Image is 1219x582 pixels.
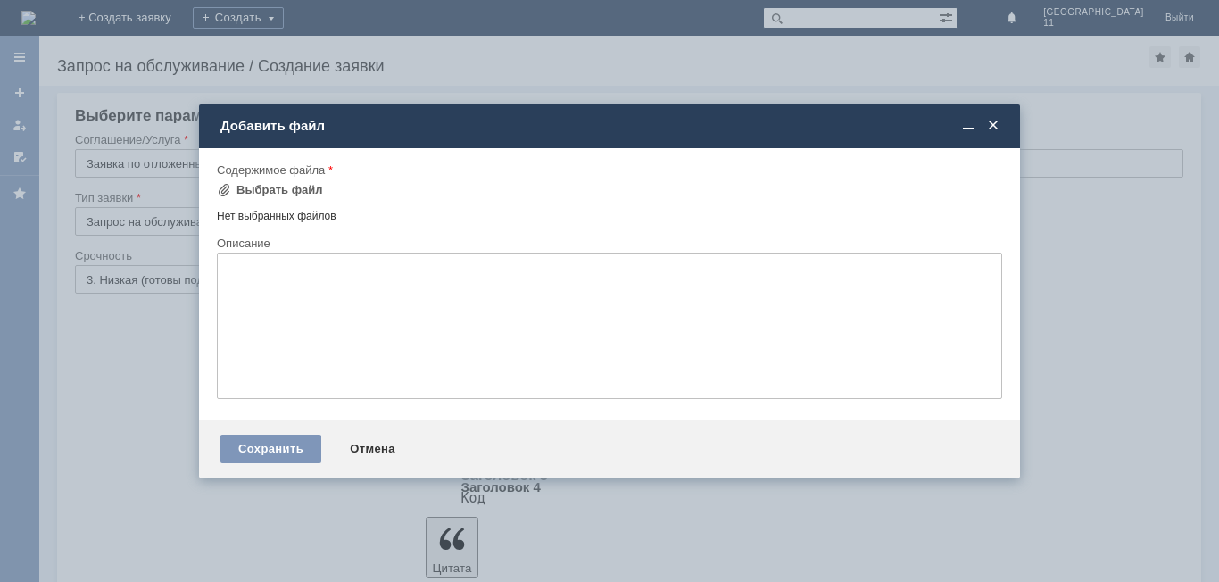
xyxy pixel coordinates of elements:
div: Нет выбранных файлов [217,203,1002,223]
span: Свернуть (Ctrl + M) [959,118,977,134]
span: Закрыть [984,118,1002,134]
div: Выбрать файл [236,183,323,197]
div: Добавить файл [220,118,1002,134]
div: Описание [217,237,999,249]
div: [PERSON_NAME]/Добрый вечер! Удалите пожалуйста отл чеки. [GEOGRAPHIC_DATA]. [7,7,261,50]
div: Содержимое файла [217,164,999,176]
